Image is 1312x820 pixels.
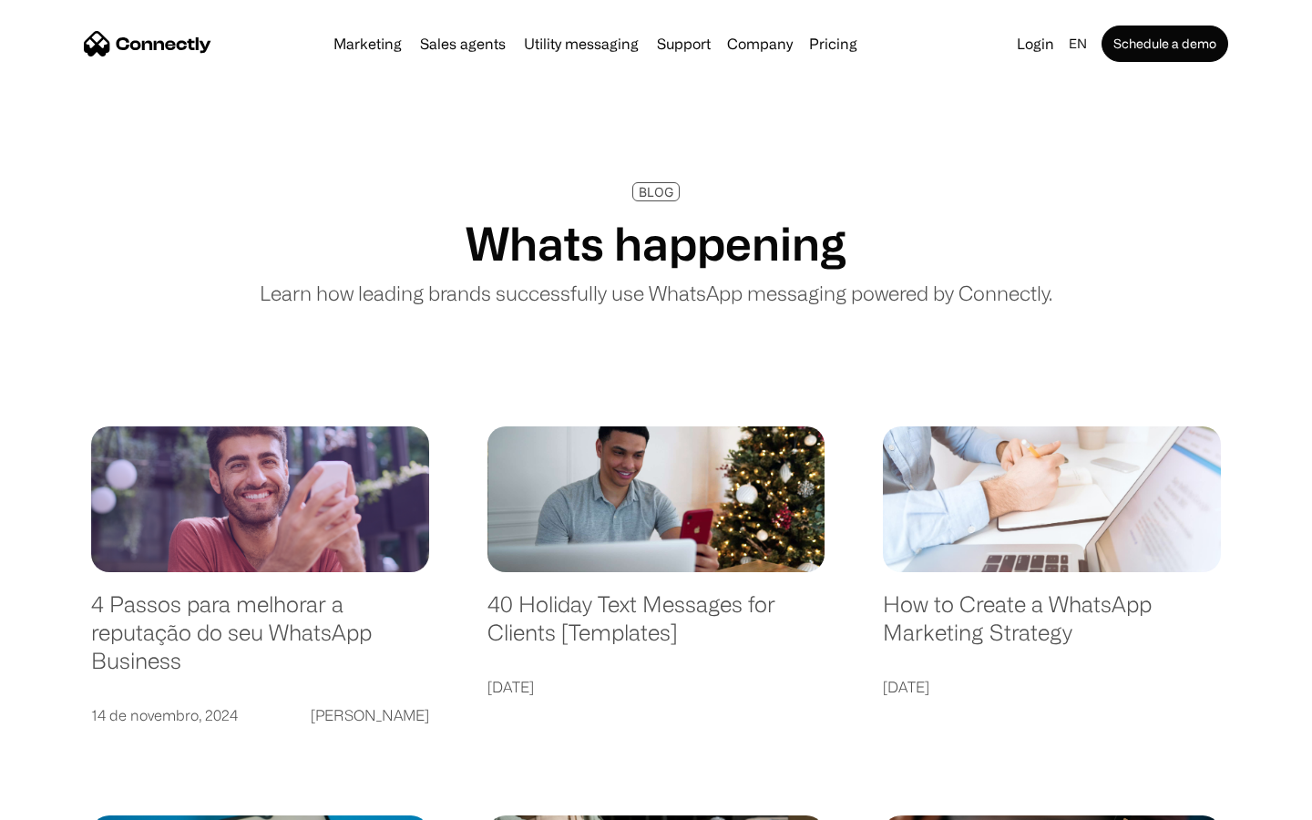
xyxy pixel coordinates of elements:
div: [DATE] [883,674,929,700]
div: Company [727,31,793,56]
ul: Language list [36,788,109,814]
div: [PERSON_NAME] [311,702,429,728]
a: Support [650,36,718,51]
h1: Whats happening [466,216,846,271]
div: [DATE] [487,674,534,700]
div: 14 de novembro, 2024 [91,702,238,728]
a: Pricing [802,36,865,51]
a: How to Create a WhatsApp Marketing Strategy [883,590,1221,664]
a: Marketing [326,36,409,51]
a: Schedule a demo [1102,26,1228,62]
aside: Language selected: English [18,788,109,814]
div: en [1069,31,1087,56]
a: 4 Passos para melhorar a reputação do seu WhatsApp Business [91,590,429,692]
a: Sales agents [413,36,513,51]
a: Login [1010,31,1061,56]
div: BLOG [639,185,673,199]
p: Learn how leading brands successfully use WhatsApp messaging powered by Connectly. [260,278,1052,308]
a: 40 Holiday Text Messages for Clients [Templates] [487,590,825,664]
a: Utility messaging [517,36,646,51]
